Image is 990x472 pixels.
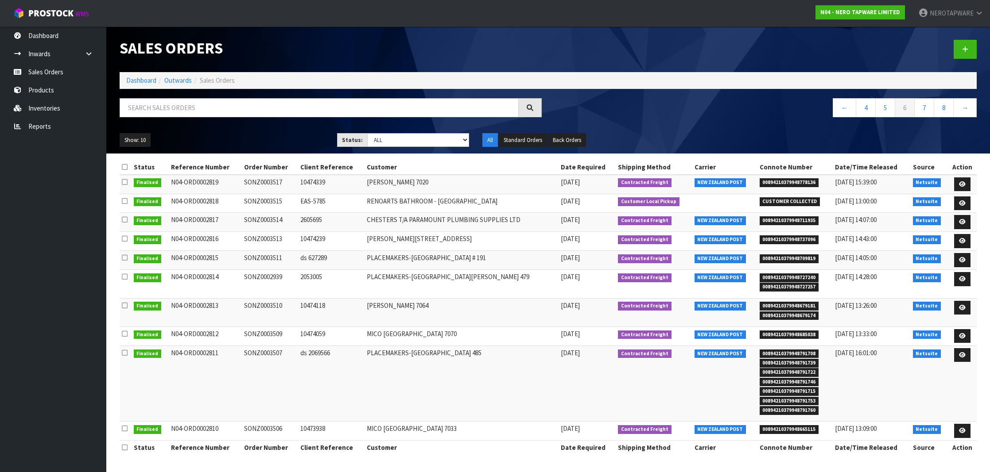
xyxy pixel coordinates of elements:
[695,349,746,358] span: NEW ZEALAND POST
[75,10,89,18] small: WMS
[169,326,242,345] td: N04-ORD0002812
[835,234,877,243] span: [DATE] 14:43:00
[134,425,162,434] span: Finalised
[559,160,616,174] th: Date Required
[365,326,559,345] td: MICO [GEOGRAPHIC_DATA] 7070
[618,330,672,339] span: Contracted Freight
[760,302,819,311] span: 00894210379948679181
[134,197,162,206] span: Finalised
[760,283,819,292] span: 00894210379948727257
[342,136,363,144] strong: Status:
[820,8,900,16] strong: N04 - NERO TAPWARE LIMITED
[913,302,941,311] span: Netsuite
[760,359,819,368] span: 00894210379948791739
[169,298,242,326] td: N04-ORD0002813
[760,311,819,320] span: 00894210379948679174
[695,425,746,434] span: NEW ZEALAND POST
[298,270,365,298] td: 2053005
[134,302,162,311] span: Finalised
[760,406,819,415] span: 00894210379948791760
[760,197,820,206] span: CUSTOMER COLLECTED
[914,98,934,117] a: 7
[616,441,692,455] th: Shipping Method
[618,216,672,225] span: Contracted Freight
[692,441,757,455] th: Carrier
[365,213,559,232] td: CHESTERS T/A PARAMOUNT PLUMBING SUPPLIES LTD
[561,330,580,338] span: [DATE]
[242,194,298,213] td: SONZ0003515
[760,425,819,434] span: 00894210379948665115
[835,215,877,224] span: [DATE] 14:07:00
[298,160,365,174] th: Client Reference
[757,441,833,455] th: Connote Number
[561,234,580,243] span: [DATE]
[242,422,298,441] td: SONZ0003506
[169,441,242,455] th: Reference Number
[365,194,559,213] td: RENOARTS BATHROOM - [GEOGRAPHIC_DATA]
[616,160,692,174] th: Shipping Method
[913,330,941,339] span: Netsuite
[298,213,365,232] td: 2605695
[692,160,757,174] th: Carrier
[548,133,586,147] button: Back Orders
[365,251,559,270] td: PLACEMAKERS-[GEOGRAPHIC_DATA] # 191
[561,349,580,357] span: [DATE]
[365,232,559,251] td: [PERSON_NAME][STREET_ADDRESS]
[298,345,365,421] td: ds 2069566
[242,326,298,345] td: SONZ0003509
[242,175,298,194] td: SONZ0003517
[835,424,877,433] span: [DATE] 13:09:00
[911,160,948,174] th: Source
[365,270,559,298] td: PLACEMAKERS-[GEOGRAPHIC_DATA][PERSON_NAME] 479
[134,216,162,225] span: Finalised
[835,253,877,262] span: [DATE] 14:05:00
[298,194,365,213] td: EAS-5785
[242,251,298,270] td: SONZ0003511
[835,272,877,281] span: [DATE] 14:28:00
[760,254,819,263] span: 00894210379948709819
[875,98,895,117] a: 5
[242,213,298,232] td: SONZ0003514
[242,160,298,174] th: Order Number
[200,76,235,84] span: Sales Orders
[760,216,819,225] span: 00894210379948711935
[618,349,672,358] span: Contracted Freight
[298,326,365,345] td: 10474059
[134,330,162,339] span: Finalised
[695,216,746,225] span: NEW ZEALAND POST
[120,133,151,147] button: Show: 10
[948,160,977,174] th: Action
[618,235,672,244] span: Contracted Freight
[618,302,672,311] span: Contracted Freight
[499,133,547,147] button: Standard Orders
[561,301,580,310] span: [DATE]
[618,254,672,263] span: Contracted Freight
[835,178,877,186] span: [DATE] 15:39:00
[953,98,977,117] a: →
[298,422,365,441] td: 10473938
[833,160,911,174] th: Date/Time Released
[760,235,819,244] span: 00894210379948737096
[835,330,877,338] span: [DATE] 13:33:00
[913,197,941,206] span: Netsuite
[695,254,746,263] span: NEW ZEALAND POST
[298,298,365,326] td: 10474118
[695,302,746,311] span: NEW ZEALAND POST
[757,160,833,174] th: Connote Number
[760,178,819,187] span: 00894210379948778136
[695,273,746,282] span: NEW ZEALAND POST
[365,345,559,421] td: PLACEMAKERS-[GEOGRAPHIC_DATA] 485
[134,254,162,263] span: Finalised
[134,349,162,358] span: Finalised
[561,178,580,186] span: [DATE]
[561,272,580,281] span: [DATE]
[120,40,542,57] h1: Sales Orders
[169,175,242,194] td: N04-ORD0002819
[833,441,911,455] th: Date/Time Released
[913,273,941,282] span: Netsuite
[242,441,298,455] th: Order Number
[169,345,242,421] td: N04-ORD0002811
[169,270,242,298] td: N04-ORD0002814
[298,232,365,251] td: 10474239
[555,98,977,120] nav: Page navigation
